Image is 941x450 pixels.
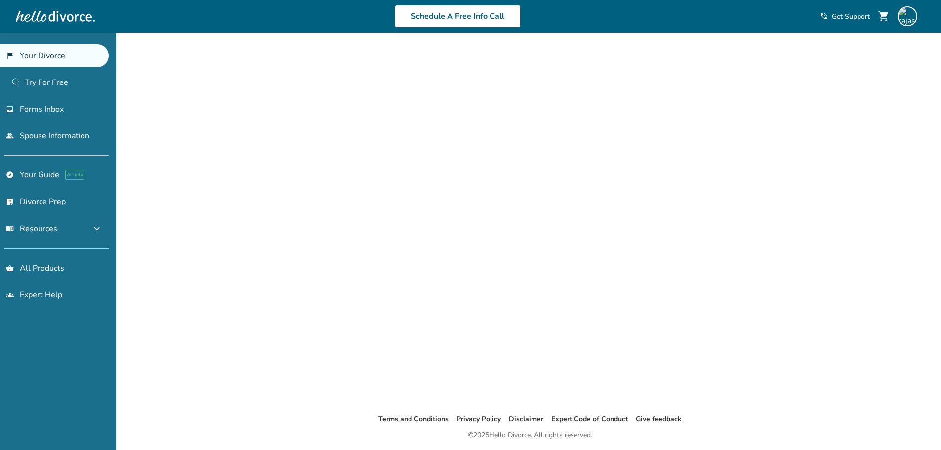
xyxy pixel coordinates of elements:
span: menu_book [6,225,14,233]
span: people [6,132,14,140]
a: Expert Code of Conduct [551,414,628,424]
span: Get Support [832,12,870,21]
span: flag_2 [6,52,14,60]
span: phone_in_talk [820,12,828,20]
a: Schedule A Free Info Call [395,5,521,28]
a: Terms and Conditions [378,414,449,424]
a: Privacy Policy [456,414,501,424]
span: explore [6,171,14,179]
li: Give feedback [636,413,682,425]
span: shopping_basket [6,264,14,272]
a: phone_in_talkGet Support [820,12,870,21]
span: AI beta [65,170,84,180]
span: groups [6,291,14,299]
span: list_alt_check [6,198,14,205]
img: rajashekar.billapati@aptiv.com [898,6,917,26]
div: © 2025 Hello Divorce. All rights reserved. [468,429,592,441]
li: Disclaimer [509,413,543,425]
span: Resources [6,223,57,234]
span: shopping_cart [878,10,890,22]
span: inbox [6,105,14,113]
span: expand_more [91,223,103,235]
span: Forms Inbox [20,104,64,115]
